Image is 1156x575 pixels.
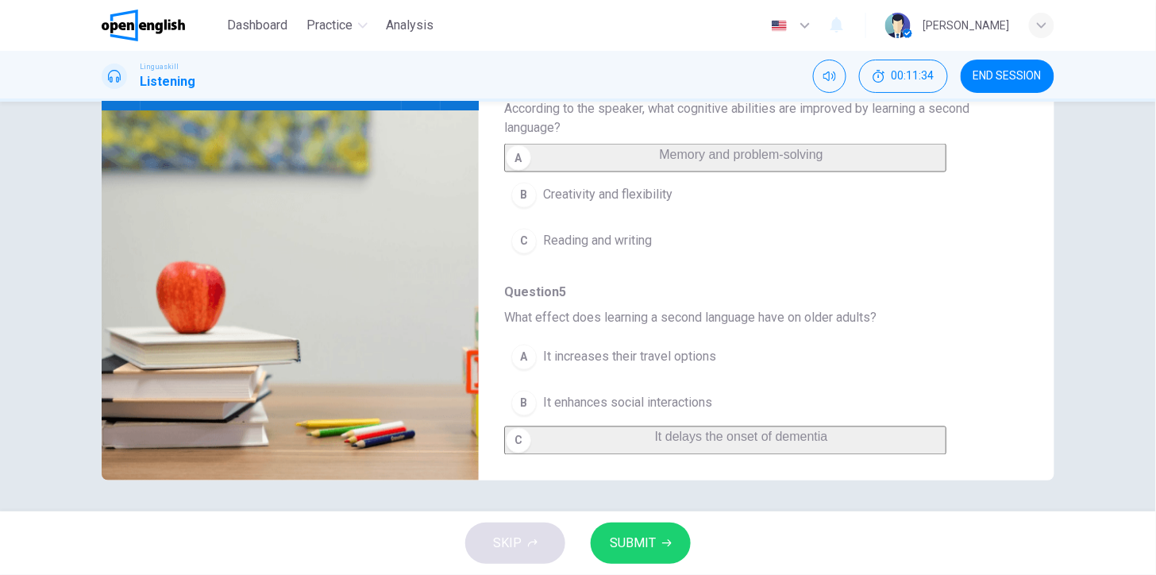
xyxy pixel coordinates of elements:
[506,145,531,171] div: A
[511,183,537,208] div: B
[301,11,374,40] button: Practice
[102,110,479,480] img: Listen to Bridget, a professor, talk about the benefits of learning a second language
[140,72,195,91] h1: Listening
[610,532,656,554] span: SUBMIT
[543,348,716,367] span: It increases their travel options
[591,523,691,564] button: SUBMIT
[504,99,1004,137] span: According to the speaker, what cognitive abilities are improved by learning a second language?
[504,309,1004,328] span: What effect does learning a second language have on older adults?
[543,394,712,413] span: It enhances social interactions
[380,11,441,40] button: Analysis
[307,16,353,35] span: Practice
[892,70,934,83] span: 00:11:34
[102,10,222,41] a: OpenEnglish logo
[511,345,537,370] div: A
[655,430,828,444] span: It delays the onset of dementia
[961,60,1054,93] button: END SESSION
[228,16,288,35] span: Dashboard
[973,70,1042,83] span: END SESSION
[885,13,911,38] img: Profile picture
[511,391,537,416] div: B
[140,61,179,72] span: Linguaskill
[504,384,946,423] button: BIt enhances social interactions
[506,428,531,453] div: C
[504,222,946,261] button: CReading and writing
[543,232,652,251] span: Reading and writing
[859,60,948,93] button: 00:11:34
[543,186,672,205] span: Creativity and flexibility
[102,10,185,41] img: OpenEnglish logo
[504,426,946,455] button: CIt delays the onset of dementia
[923,16,1010,35] div: [PERSON_NAME]
[659,148,823,161] span: Memory and problem-solving
[511,229,537,254] div: C
[504,176,946,215] button: BCreativity and flexibility
[387,16,434,35] span: Analysis
[813,60,846,93] div: Mute
[504,338,946,377] button: AIt increases their travel options
[222,11,295,40] button: Dashboard
[504,284,1004,303] span: Question 5
[504,144,946,172] button: AMemory and problem-solving
[769,20,789,32] img: en
[859,60,948,93] div: Hide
